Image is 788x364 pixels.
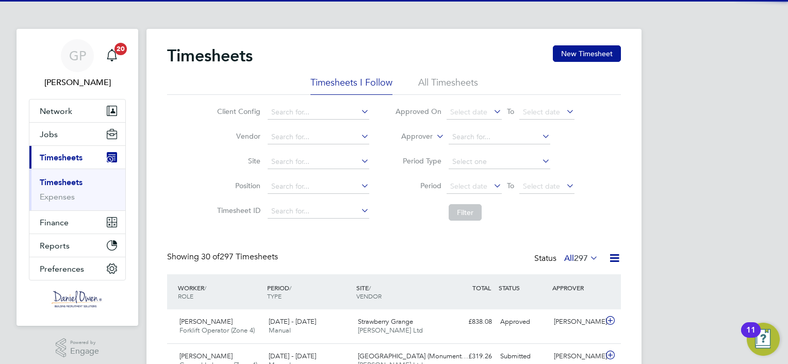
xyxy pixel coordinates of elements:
[214,206,260,215] label: Timesheet ID
[40,192,75,202] a: Expenses
[269,352,316,360] span: [DATE] - [DATE]
[29,39,126,89] a: GP[PERSON_NAME]
[29,234,125,257] button: Reports
[267,292,282,300] span: TYPE
[450,107,487,117] span: Select date
[40,264,84,274] span: Preferences
[178,292,193,300] span: ROLE
[175,278,265,305] div: WORKER
[268,105,369,120] input: Search for...
[747,323,780,356] button: Open Resource Center, 11 new notifications
[265,278,354,305] div: PERIOD
[70,338,99,347] span: Powered by
[369,284,371,292] span: /
[574,253,588,263] span: 297
[450,181,487,191] span: Select date
[358,326,423,335] span: [PERSON_NAME] Ltd
[56,338,100,358] a: Powered byEngage
[29,211,125,234] button: Finance
[442,313,496,330] div: £838.08
[523,107,560,117] span: Select date
[214,131,260,141] label: Vendor
[29,100,125,122] button: Network
[269,317,316,326] span: [DATE] - [DATE]
[534,252,600,266] div: Status
[167,45,253,66] h2: Timesheets
[179,352,233,360] span: [PERSON_NAME]
[472,284,491,292] span: TOTAL
[29,291,126,307] a: Go to home page
[29,146,125,169] button: Timesheets
[201,252,220,262] span: 30 of
[29,257,125,280] button: Preferences
[386,131,433,142] label: Approver
[179,317,233,326] span: [PERSON_NAME]
[40,218,69,227] span: Finance
[523,181,560,191] span: Select date
[269,326,291,335] span: Manual
[29,169,125,210] div: Timesheets
[268,179,369,194] input: Search for...
[214,156,260,166] label: Site
[553,45,621,62] button: New Timesheet
[167,252,280,262] div: Showing
[268,204,369,219] input: Search for...
[102,39,122,72] a: 20
[504,179,517,192] span: To
[395,181,441,190] label: Period
[418,76,478,95] li: All Timesheets
[204,284,206,292] span: /
[496,278,550,297] div: STATUS
[17,29,138,326] nav: Main navigation
[69,49,86,62] span: GP
[40,106,72,116] span: Network
[358,317,413,326] span: Strawberry Grange
[179,326,255,335] span: Forklift Operator (Zone 4)
[40,241,70,251] span: Reports
[354,278,443,305] div: SITE
[29,76,126,89] span: Gemma Phillips
[746,330,756,343] div: 11
[449,155,550,169] input: Select one
[114,43,127,55] span: 20
[358,352,468,360] span: [GEOGRAPHIC_DATA] (Monument…
[356,292,382,300] span: VENDOR
[268,130,369,144] input: Search for...
[70,347,99,356] span: Engage
[550,313,603,330] div: [PERSON_NAME]
[564,253,598,263] label: All
[29,123,125,145] button: Jobs
[504,105,517,118] span: To
[395,107,441,116] label: Approved On
[40,177,83,187] a: Timesheets
[52,291,103,307] img: danielowen-logo-retina.png
[310,76,392,95] li: Timesheets I Follow
[289,284,291,292] span: /
[40,129,58,139] span: Jobs
[496,313,550,330] div: Approved
[550,278,603,297] div: APPROVER
[40,153,83,162] span: Timesheets
[201,252,278,262] span: 297 Timesheets
[268,155,369,169] input: Search for...
[214,181,260,190] label: Position
[449,204,482,221] button: Filter
[214,107,260,116] label: Client Config
[395,156,441,166] label: Period Type
[449,130,550,144] input: Search for...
